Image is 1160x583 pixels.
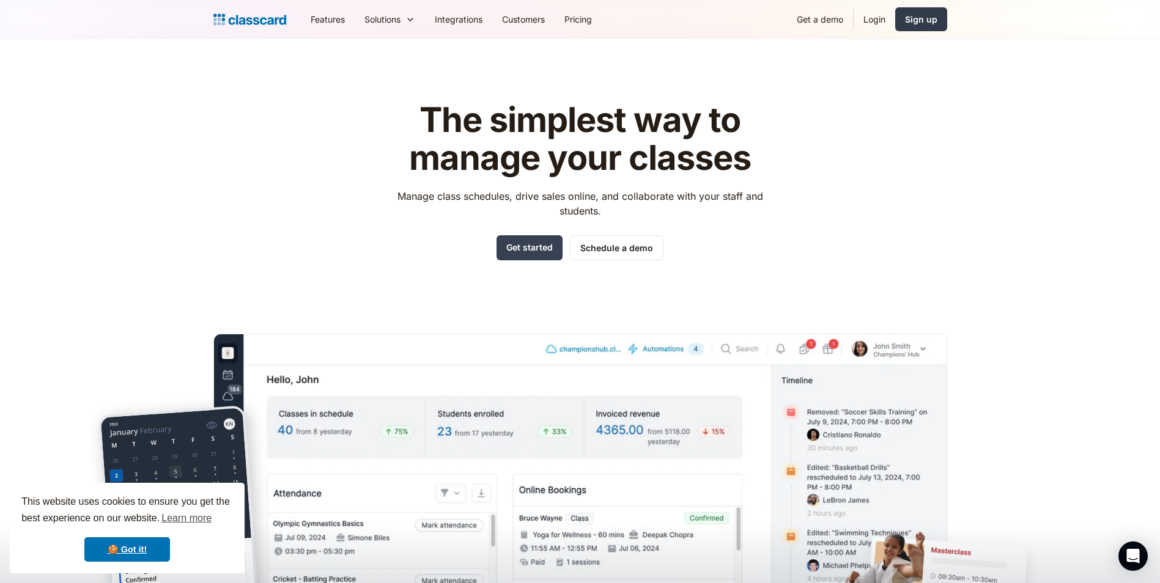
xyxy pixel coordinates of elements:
[905,13,937,26] div: Sign up
[386,101,774,177] h1: The simplest way to manage your classes
[895,7,947,31] a: Sign up
[787,5,853,33] a: Get a demo
[497,235,563,260] a: Get started
[355,5,425,33] div: Solutions
[84,537,170,562] a: dismiss cookie message
[301,5,355,33] a: Features
[10,483,245,573] div: cookieconsent
[386,189,774,218] p: Manage class schedules, drive sales online, and collaborate with your staff and students.
[425,5,492,33] a: Integrations
[21,494,233,527] span: This website uses cookies to ensure you get the best experience on our website.
[570,235,663,260] a: Schedule a demo
[854,5,895,33] a: Login
[555,5,602,33] a: Pricing
[492,5,555,33] a: Customers
[364,13,401,26] div: Solutions
[213,11,286,28] a: home
[1118,541,1148,571] div: Open Intercom Messenger
[160,509,213,527] a: learn more about cookies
